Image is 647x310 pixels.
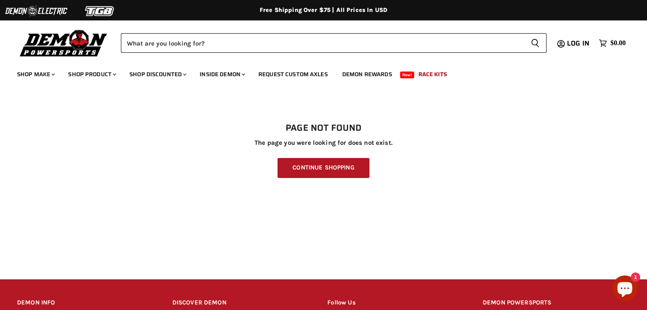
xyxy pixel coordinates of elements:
p: The page you were looking for does not exist. [17,139,630,146]
a: Continue Shopping [278,158,369,178]
form: Product [121,33,547,53]
a: Shop Make [11,66,60,83]
img: Demon Electric Logo 2 [4,3,68,19]
a: Log in [563,40,595,47]
a: Inside Demon [193,66,250,83]
a: Shop Product [62,66,121,83]
a: Demon Rewards [336,66,398,83]
img: TGB Logo 2 [68,3,132,19]
span: $0.00 [610,39,626,47]
span: Log in [567,38,590,49]
a: Shop Discounted [123,66,192,83]
img: Demon Powersports [17,28,110,58]
ul: Main menu [11,62,624,83]
inbox-online-store-chat: Shopify online store chat [610,276,640,303]
a: Race Kits [412,66,453,83]
span: New! [400,72,415,78]
a: $0.00 [595,37,630,49]
h1: Page not found [17,123,630,133]
button: Search [524,33,547,53]
a: Request Custom Axles [252,66,334,83]
input: Search [121,33,524,53]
